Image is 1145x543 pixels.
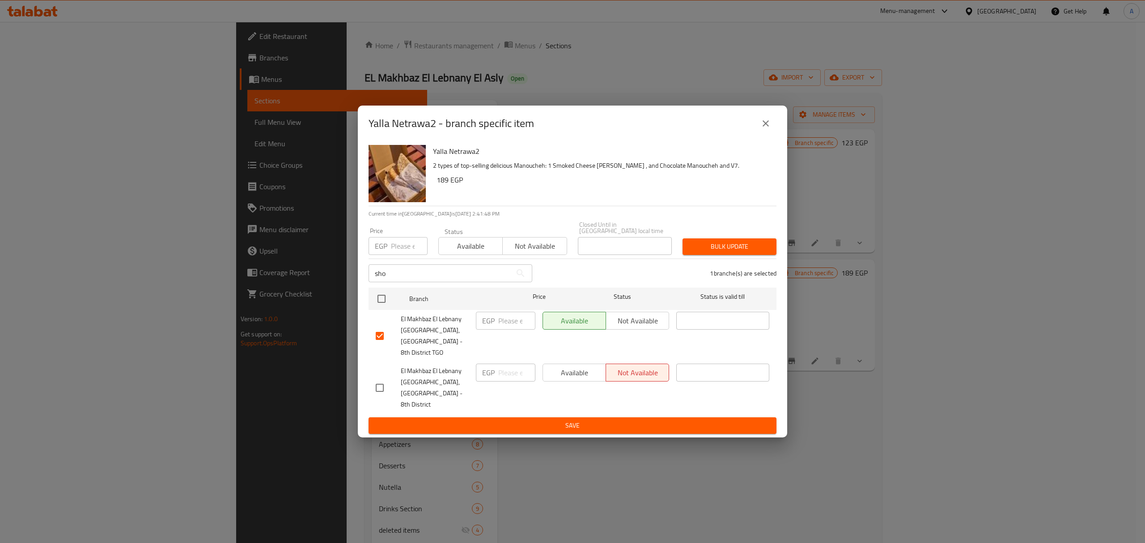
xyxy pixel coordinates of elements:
[369,145,426,202] img: Yalla Netrawa2
[433,160,769,171] p: 2 types of top-selling delicious Manoucheh: 1 Smoked Cheese [PERSON_NAME] , and Chocolate Manouch...
[683,238,776,255] button: Bulk update
[409,293,502,305] span: Branch
[482,315,495,326] p: EGP
[369,417,776,434] button: Save
[442,240,499,253] span: Available
[576,291,669,302] span: Status
[401,365,469,410] span: El Makhbaz El Lebnany [GEOGRAPHIC_DATA], [GEOGRAPHIC_DATA] - 8th District
[498,312,535,330] input: Please enter price
[376,420,769,431] span: Save
[391,237,428,255] input: Please enter price
[437,174,769,186] h6: 189 EGP
[502,237,567,255] button: Not available
[498,364,535,382] input: Please enter price
[375,241,387,251] p: EGP
[369,116,534,131] h2: Yalla Netrawa2 - branch specific item
[369,264,512,282] input: Search in branches
[676,291,769,302] span: Status is valid till
[755,113,776,134] button: close
[690,241,769,252] span: Bulk update
[506,240,563,253] span: Not available
[433,145,769,157] h6: Yalla Netrawa2
[509,291,569,302] span: Price
[543,312,606,330] button: Available
[710,269,776,278] p: 1 branche(s) are selected
[547,314,602,327] span: Available
[606,312,669,330] button: Not available
[401,314,469,358] span: El Makhbaz El Lebnany [GEOGRAPHIC_DATA], [GEOGRAPHIC_DATA] - 8th District TGO
[482,367,495,378] p: EGP
[369,210,776,218] p: Current time in [GEOGRAPHIC_DATA] is [DATE] 2:41:48 PM
[610,314,666,327] span: Not available
[438,237,503,255] button: Available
